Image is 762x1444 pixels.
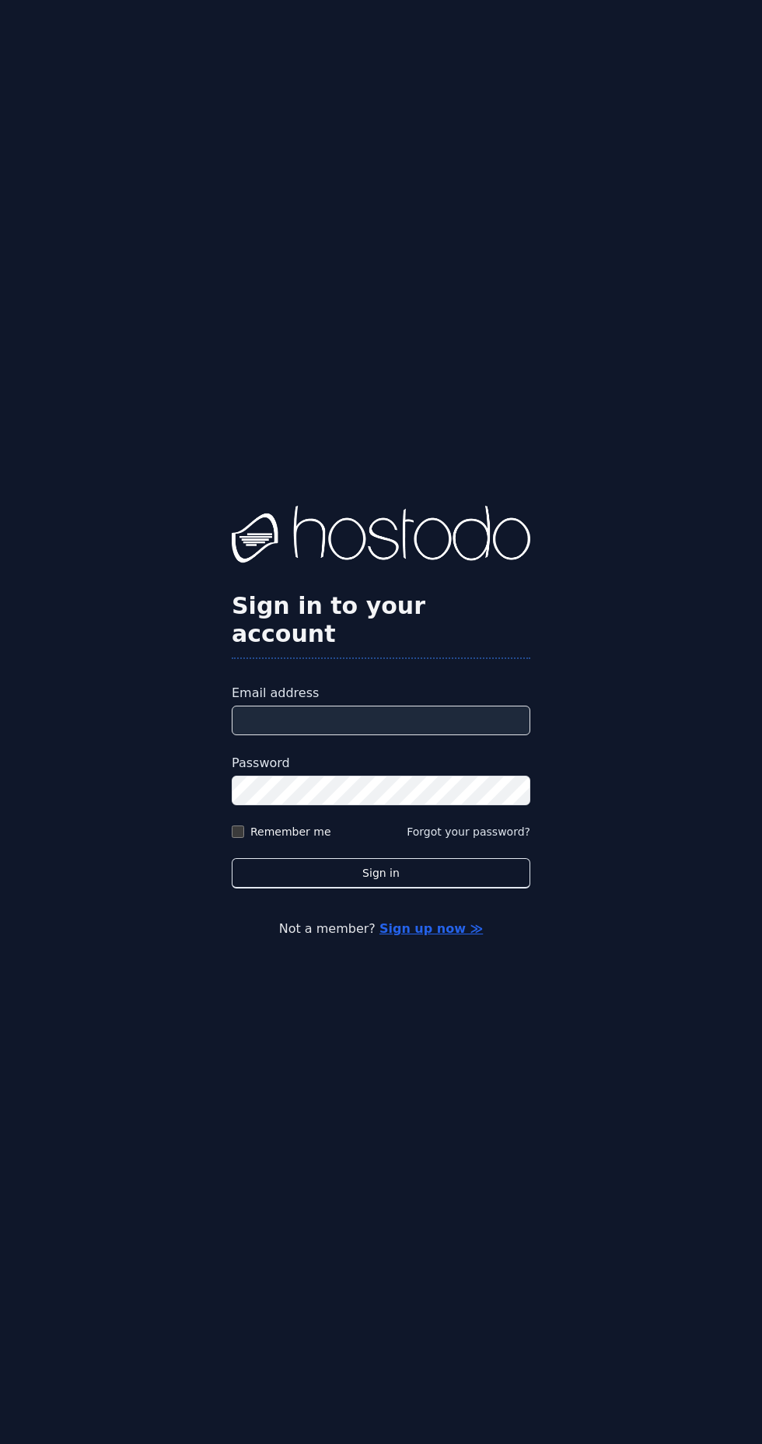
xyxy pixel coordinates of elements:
[232,592,530,648] h2: Sign in to your account
[232,858,530,888] button: Sign in
[19,920,743,938] p: Not a member?
[250,824,331,839] label: Remember me
[379,921,483,936] a: Sign up now ≫
[232,684,530,703] label: Email address
[232,506,530,568] img: Hostodo
[232,754,530,773] label: Password
[407,824,530,839] button: Forgot your password?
